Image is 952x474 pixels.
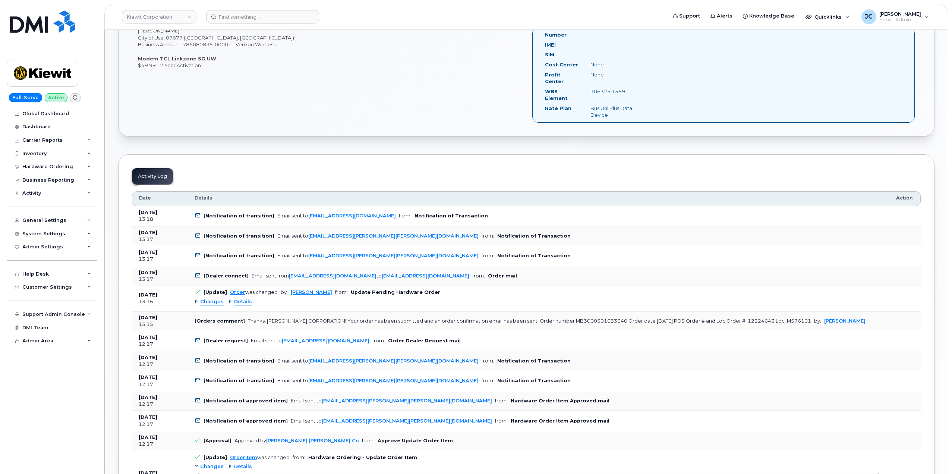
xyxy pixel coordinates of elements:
[291,289,332,295] a: [PERSON_NAME]
[291,398,492,404] div: Email sent to
[920,442,946,468] iframe: Messenger Launcher
[234,298,252,305] span: Details
[545,105,571,112] label: Rate Plan
[865,12,873,21] span: JC
[545,88,579,102] label: WBS Element
[308,233,479,239] a: [EMAIL_ADDRESS][PERSON_NAME][PERSON_NAME][DOMAIN_NAME]
[204,273,249,279] b: [Dealer connect]
[814,14,842,20] span: Quicklinks
[482,358,494,364] span: from:
[308,455,417,460] b: Hardware Ordering - Update Order Item
[856,9,934,24] div: Jene Cook
[139,381,181,388] div: 12:17
[204,438,231,443] b: [Approval]
[277,213,396,219] div: Email sent to
[308,378,479,383] a: [EMAIL_ADDRESS][PERSON_NAME][PERSON_NAME][DOMAIN_NAME]
[482,378,494,383] span: from:
[138,56,216,62] strong: Modem TCL Linkzone 5G UW
[204,455,227,460] b: [Update]
[248,318,811,324] div: Thanks, [PERSON_NAME] CORPORATION! Your order has been submitted and an order confirmation email ...
[497,358,571,364] b: Notification of Transaction
[879,17,921,23] span: Super Admin
[204,213,274,219] b: [Notification of transition]
[308,213,396,219] a: [EMAIL_ADDRESS][DOMAIN_NAME]
[585,71,649,78] div: None
[511,418,609,424] b: Hardware Order Item Approved mail
[814,318,821,324] span: by:
[139,298,181,305] div: 13:16
[545,71,579,85] label: Profit Center
[195,318,245,324] b: [Orders comment]
[139,335,157,340] b: [DATE]
[399,213,412,219] span: from:
[230,455,257,460] a: OrderItem
[230,289,278,295] div: was changed
[482,233,494,239] span: from:
[139,315,157,320] b: [DATE]
[545,31,567,38] label: Number
[322,398,492,404] a: [EMAIL_ADDRESS][PERSON_NAME][PERSON_NAME][DOMAIN_NAME]
[139,421,181,428] div: 12:17
[234,463,252,470] span: Details
[482,253,494,258] span: from:
[679,12,700,20] span: Support
[511,398,609,404] b: Hardware Order Item Approved mail
[800,9,855,24] div: Quicklinks
[204,358,274,364] b: [Notification of transition]
[234,438,359,443] div: Approved by
[335,289,348,295] span: from:
[372,338,385,343] span: from:
[251,338,369,343] div: Email sent to
[545,41,556,48] label: IMEI
[204,289,227,295] b: [Update]
[289,273,376,279] a: [EMAIL_ADDRESS][DOMAIN_NAME]
[139,249,157,255] b: [DATE]
[497,233,571,239] b: Notification of Transaction
[139,236,181,243] div: 13:17
[282,338,369,343] a: [EMAIL_ADDRESS][DOMAIN_NAME]
[277,233,479,239] div: Email sent to
[204,253,274,258] b: [Notification of transition]
[585,88,649,95] div: 106325.1559
[585,61,649,68] div: None
[749,12,794,20] span: Knowledge Base
[495,398,508,404] span: from:
[717,12,732,20] span: Alerts
[738,9,800,23] a: Knowledge Base
[204,418,288,424] b: [Notification of approved item]
[132,27,526,69] div: [PERSON_NAME] City of Use: 07677 ([GEOGRAPHIC_DATA], [GEOGRAPHIC_DATA]) Business Account: 7860808...
[382,273,469,279] a: [EMAIL_ADDRESS][DOMAIN_NAME]
[204,398,288,404] b: [Notification of approved item]
[122,10,196,23] a: Kiewit Corporation
[414,213,488,219] b: Notification of Transaction
[378,438,453,443] b: Approve Update Order Item
[204,378,274,383] b: [Notification of transition]
[139,414,157,420] b: [DATE]
[495,418,508,424] span: from:
[308,253,479,258] a: [EMAIL_ADDRESS][PERSON_NAME][PERSON_NAME][DOMAIN_NAME]
[277,378,479,383] div: Email sent to
[281,289,288,295] span: by:
[266,438,359,443] a: [PERSON_NAME] [PERSON_NAME] Co
[139,210,157,215] b: [DATE]
[139,361,181,368] div: 12:17
[293,455,305,460] span: from:
[308,358,479,364] a: [EMAIL_ADDRESS][PERSON_NAME][PERSON_NAME][DOMAIN_NAME]
[200,298,224,305] span: Changes
[139,256,181,263] div: 13:17
[879,11,921,17] span: [PERSON_NAME]
[497,378,571,383] b: Notification of Transaction
[139,230,157,235] b: [DATE]
[472,273,485,279] span: from:
[206,10,319,23] input: Find something...
[497,253,571,258] b: Notification of Transaction
[139,321,181,328] div: 13:15
[230,455,290,460] div: was changed
[824,318,866,324] a: [PERSON_NAME]
[139,216,181,223] div: 13:18
[277,253,479,258] div: Email sent to
[195,195,212,201] span: Details
[252,273,469,279] div: Email sent from to
[204,338,248,343] b: [Dealer request]
[668,9,705,23] a: Support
